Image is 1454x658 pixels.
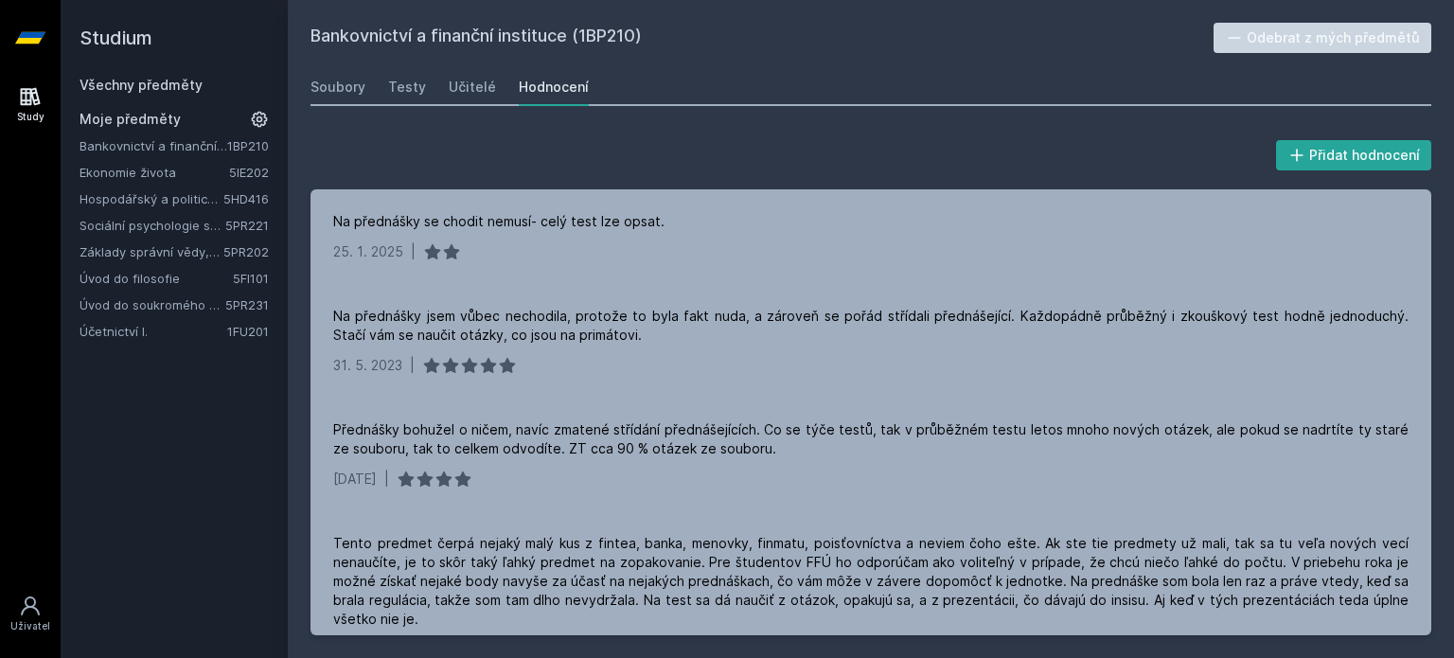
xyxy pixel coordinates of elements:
a: Study [4,76,57,133]
a: Úvod do filosofie [80,269,233,288]
a: Hospodářský a politický vývoj Evropy ve 20.století [80,189,223,208]
div: Učitelé [449,78,496,97]
div: 25. 1. 2025 [333,242,403,261]
div: Hodnocení [519,78,589,97]
a: Úvod do soukromého práva II [80,295,225,314]
div: Přednášky bohužel o ničem, navíc zmatené střídání přednášejících. Co se týče testů, tak v průběžn... [333,420,1409,458]
a: Uživatel [4,585,57,643]
span: Moje předměty [80,110,181,129]
div: Tento predmet čerpá nejaký malý kus z fintea, banka, menovky, finmatu, poisťovníctva a neviem čoh... [333,534,1409,629]
a: Všechny předměty [80,77,203,93]
div: [DATE] [333,470,377,489]
button: Odebrat z mých předmětů [1214,23,1432,53]
a: Sociální psychologie správy [80,216,225,235]
div: Soubory [310,78,365,97]
a: 5FI101 [233,271,269,286]
a: Hodnocení [519,68,589,106]
a: 5PR231 [225,297,269,312]
a: Bankovnictví a finanční instituce [80,136,227,155]
a: Základy správní vědy,správního práva a organizace veř.správy [80,242,223,261]
a: 5PR202 [223,244,269,259]
a: Ekonomie života [80,163,229,182]
a: 1BP210 [227,138,269,153]
h2: Bankovnictví a finanční instituce (1BP210) [310,23,1214,53]
div: | [411,242,416,261]
a: Učitelé [449,68,496,106]
div: Testy [388,78,426,97]
a: 5IE202 [229,165,269,180]
a: 5HD416 [223,191,269,206]
a: 1FU201 [227,324,269,339]
a: Testy [388,68,426,106]
div: Study [17,110,44,124]
div: | [410,356,415,375]
div: | [384,470,389,489]
div: Uživatel [10,619,50,633]
button: Přidat hodnocení [1276,140,1432,170]
div: Na přednášky se chodit nemusí- celý test lze opsat. [333,212,665,231]
div: Na přednášky jsem vůbec nechodila, protože to byla fakt nuda, a zároveň se pořád střídali přednáš... [333,307,1409,345]
a: 5PR221 [225,218,269,233]
a: Účetnictví I. [80,322,227,341]
div: 31. 5. 2023 [333,356,402,375]
a: Soubory [310,68,365,106]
